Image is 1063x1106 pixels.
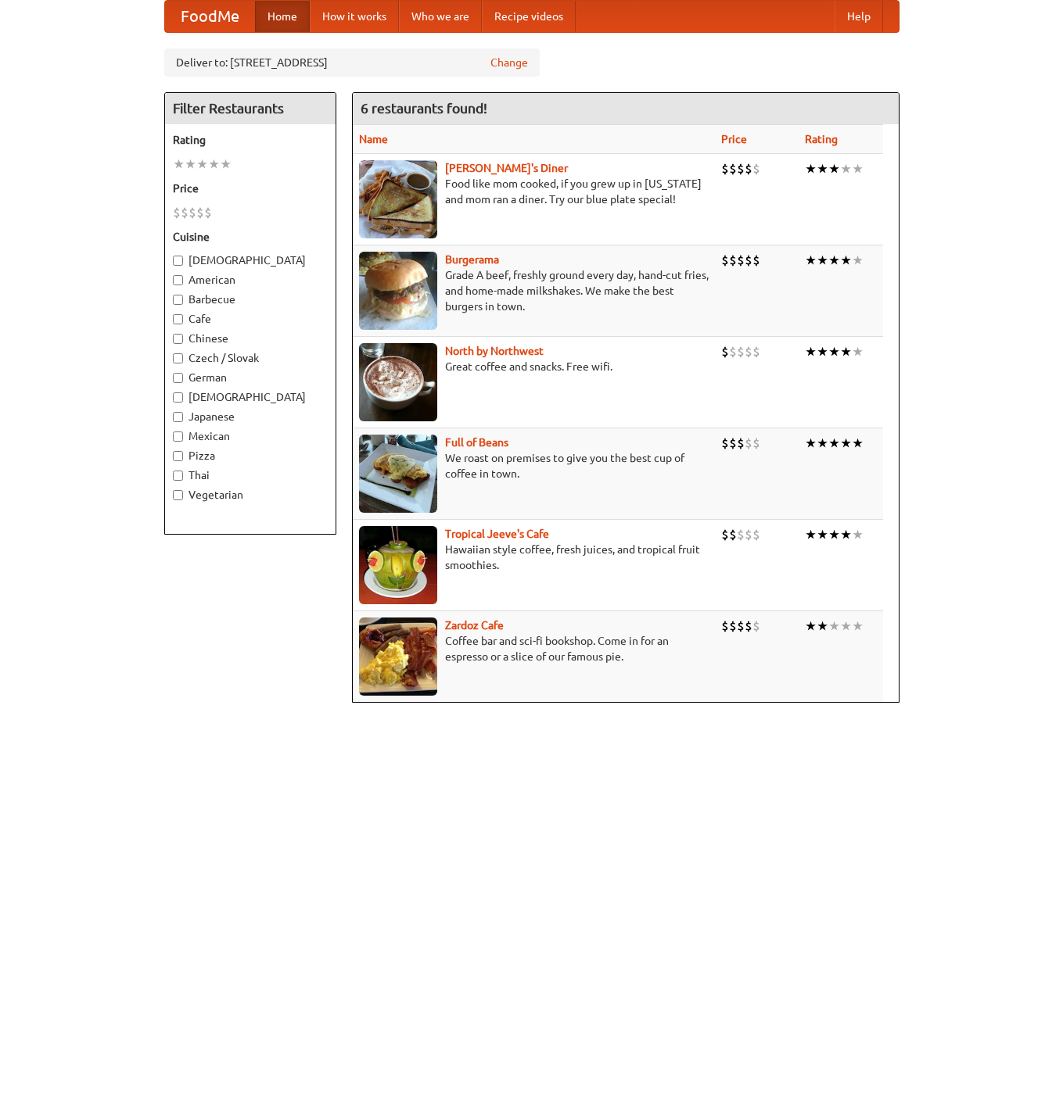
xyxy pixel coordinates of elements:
[173,471,183,481] input: Thai
[729,617,737,635] li: $
[165,93,336,124] h4: Filter Restaurants
[173,389,328,405] label: [DEMOGRAPHIC_DATA]
[840,617,852,635] li: ★
[805,526,817,543] li: ★
[173,275,183,285] input: American
[445,162,568,174] b: [PERSON_NAME]'s Diner
[752,252,760,269] li: $
[173,392,183,403] input: [DEMOGRAPHIC_DATA]
[173,412,183,422] input: Japanese
[181,204,189,221] li: $
[737,343,745,360] li: $
[828,343,840,360] li: ★
[729,343,737,360] li: $
[445,528,549,540] a: Tropical Jeeve's Cafe
[729,160,737,177] li: $
[721,252,729,269] li: $
[817,160,828,177] li: ★
[852,435,864,452] li: ★
[852,160,864,177] li: ★
[359,633,709,664] p: Coffee bar and sci-fi bookshop. Come in for an espresso or a slice of our famous pie.
[173,156,185,173] li: ★
[805,133,838,145] a: Rating
[805,160,817,177] li: ★
[745,617,752,635] li: $
[173,331,328,346] label: Chinese
[173,314,183,324] input: Cafe
[752,435,760,452] li: $
[189,204,196,221] li: $
[173,373,183,383] input: German
[173,132,328,148] h5: Rating
[173,451,183,461] input: Pizza
[173,350,328,366] label: Czech / Slovak
[840,526,852,543] li: ★
[359,526,437,604] img: jeeves.jpg
[173,370,328,385] label: German
[173,204,181,221] li: $
[208,156,220,173] li: ★
[752,160,760,177] li: $
[828,252,840,269] li: ★
[852,526,864,543] li: ★
[840,343,852,360] li: ★
[185,156,196,173] li: ★
[445,253,499,266] b: Burgerama
[359,542,709,573] p: Hawaiian style coffee, fresh juices, and tropical fruit smoothies.
[173,409,328,424] label: Japanese
[482,1,576,32] a: Recipe videos
[805,617,817,635] li: ★
[729,526,737,543] li: $
[255,1,310,32] a: Home
[173,256,183,266] input: [DEMOGRAPHIC_DATA]
[399,1,482,32] a: Who we are
[490,55,528,70] a: Change
[828,160,840,177] li: ★
[840,252,852,269] li: ★
[359,252,437,330] img: burgerama.jpg
[173,272,328,288] label: American
[745,526,752,543] li: $
[359,450,709,481] p: We roast on premises to give you the best cup of coffee in town.
[164,48,540,77] div: Deliver to: [STREET_ADDRESS]
[752,526,760,543] li: $
[445,436,508,449] a: Full of Beans
[737,526,745,543] li: $
[173,431,183,442] input: Mexican
[745,160,752,177] li: $
[817,435,828,452] li: ★
[817,526,828,543] li: ★
[745,252,752,269] li: $
[204,204,212,221] li: $
[752,343,760,360] li: $
[359,617,437,696] img: zardoz.jpg
[805,343,817,360] li: ★
[840,435,852,452] li: ★
[737,435,745,452] li: $
[359,359,709,374] p: Great coffee and snacks. Free wifi.
[445,619,504,632] a: Zardoz Cafe
[173,252,328,268] label: [DEMOGRAPHIC_DATA]
[721,435,729,452] li: $
[173,487,328,503] label: Vegetarian
[359,435,437,513] img: beans.jpg
[310,1,399,32] a: How it works
[721,133,747,145] a: Price
[737,160,745,177] li: $
[805,435,817,452] li: ★
[817,252,828,269] li: ★
[361,101,487,116] ng-pluralize: 6 restaurants found!
[173,334,183,344] input: Chinese
[359,133,388,145] a: Name
[729,435,737,452] li: $
[817,617,828,635] li: ★
[852,617,864,635] li: ★
[173,295,183,305] input: Barbecue
[173,229,328,245] h5: Cuisine
[745,343,752,360] li: $
[828,526,840,543] li: ★
[196,156,208,173] li: ★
